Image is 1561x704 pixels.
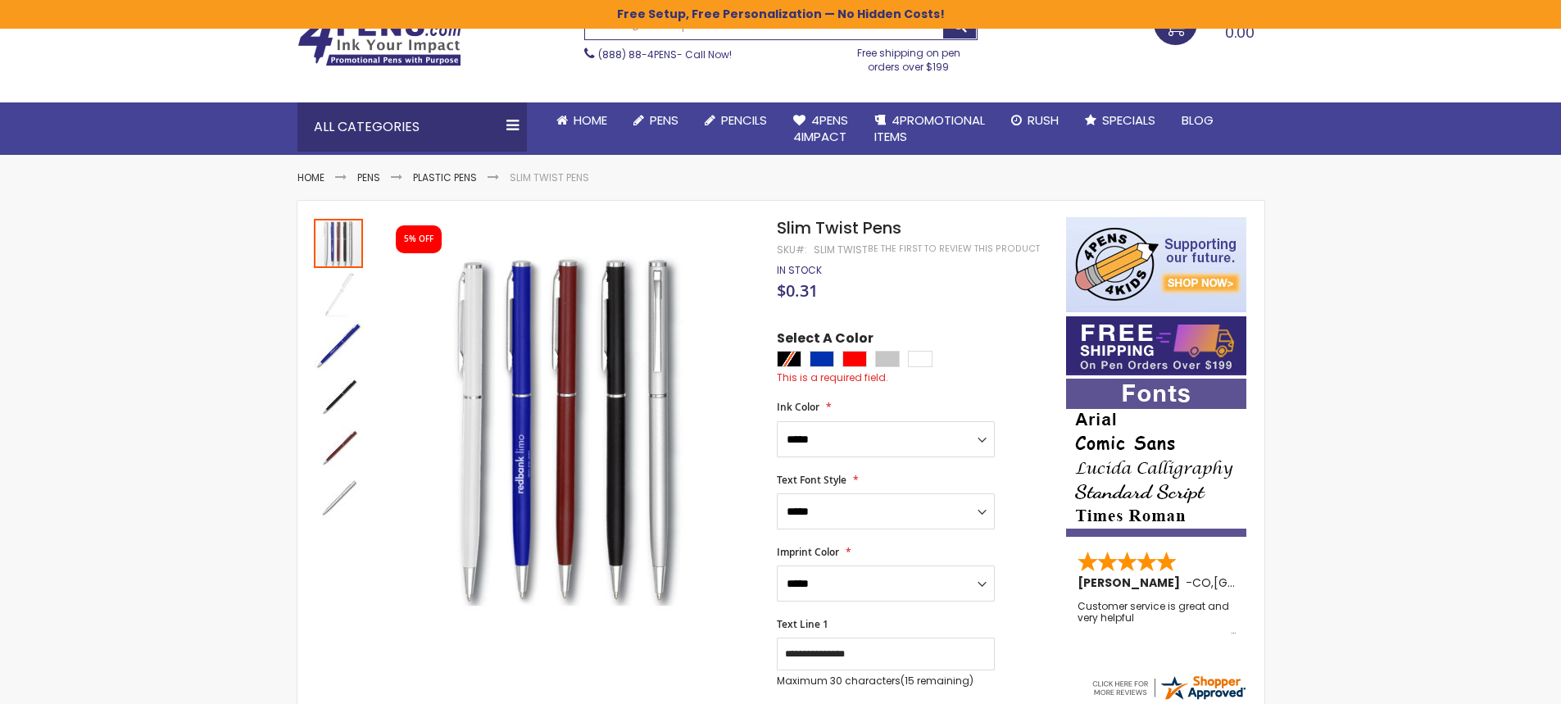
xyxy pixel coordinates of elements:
span: In stock [777,263,822,277]
a: Be the first to review this product [868,243,1040,255]
div: Slim Twist [814,243,868,257]
div: This is a required field. [777,371,1049,384]
a: Home [543,102,620,139]
a: Pencils [692,102,780,139]
div: Blue [810,351,834,367]
img: Slim Twist Pens [314,371,363,420]
span: (15 remaining) [901,674,973,688]
img: 4Pens Custom Pens and Promotional Products [297,14,461,66]
span: Select A Color [777,329,874,352]
span: Specials [1102,111,1155,129]
span: [GEOGRAPHIC_DATA] [1214,575,1334,591]
span: Text Line 1 [777,617,828,631]
img: 4pens.com widget logo [1090,673,1247,702]
span: 4Pens 4impact [793,111,848,145]
a: (888) 88-4PENS [598,48,677,61]
div: Customer service is great and very helpful [1078,601,1237,636]
a: Rush [998,102,1072,139]
div: Slim Twist Pens [314,268,365,319]
span: - , [1186,575,1334,591]
span: Pencils [721,111,767,129]
span: CO [1192,575,1211,591]
div: Slim Twist Pens [314,370,365,420]
span: 0.00 [1225,22,1255,43]
div: Slim Twist Pens [314,217,365,268]
div: Availability [777,264,822,277]
div: White [908,351,933,367]
div: 5% OFF [404,234,433,245]
img: Free shipping on orders over $199 [1066,316,1246,375]
div: All Categories [297,102,527,152]
li: Slim Twist Pens [510,171,589,184]
img: Slim Twist Pens [314,320,363,370]
img: Slim Twist Pens [314,473,363,522]
div: Red [842,351,867,367]
div: Silver [875,351,900,367]
span: Slim Twist Pens [777,216,901,239]
img: Slim Twist Pens [381,241,756,615]
img: font-personalization-examples [1066,379,1246,537]
a: 4Pens4impact [780,102,861,156]
span: Ink Color [777,400,819,414]
strong: SKU [777,243,807,257]
a: Specials [1072,102,1168,139]
span: Home [574,111,607,129]
a: Pens [357,170,380,184]
a: Blog [1168,102,1227,139]
div: Slim Twist Pens [314,420,365,471]
span: Pens [650,111,678,129]
span: [PERSON_NAME] [1078,575,1186,591]
span: 4PROMOTIONAL ITEMS [874,111,985,145]
img: Slim Twist Pens [314,422,363,471]
span: $0.31 [777,279,818,302]
div: Slim Twist Pens [314,319,365,370]
div: Slim Twist Pens [314,471,363,522]
span: Blog [1182,111,1214,129]
p: Maximum 30 characters [777,674,995,688]
a: Home [297,170,324,184]
span: Imprint Color [777,545,839,559]
a: 4PROMOTIONALITEMS [861,102,998,156]
a: Plastic Pens [413,170,477,184]
span: - Call Now! [598,48,732,61]
span: Text Font Style [777,473,846,487]
iframe: Google Customer Reviews [1426,660,1561,704]
div: Free shipping on pen orders over $199 [840,40,978,73]
a: Pens [620,102,692,139]
span: Rush [1028,111,1059,129]
img: 4pens 4 kids [1066,217,1246,312]
img: Slim Twist Pens [314,270,363,319]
